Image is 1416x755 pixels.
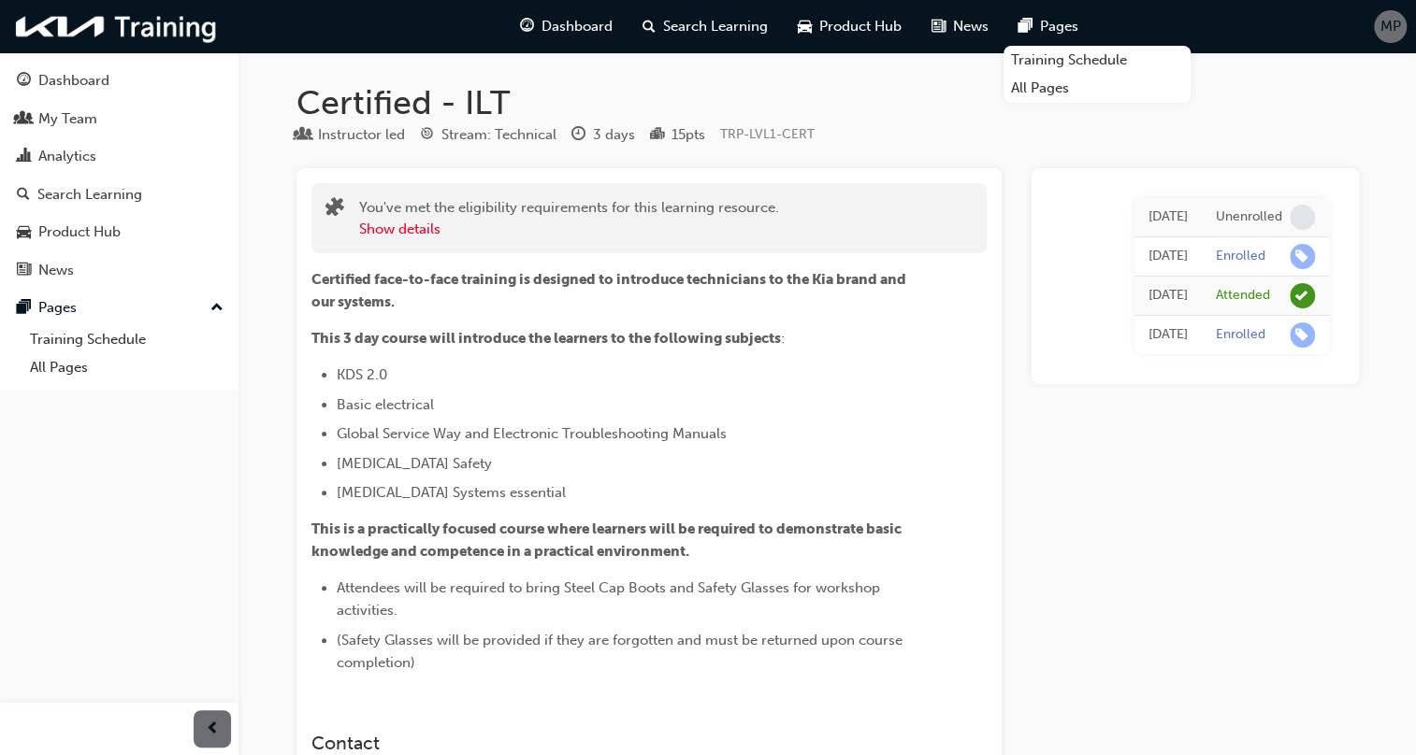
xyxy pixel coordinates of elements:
a: Product Hub [7,215,231,249]
span: Certified face-to-face training is designed to introduce technicians to the Kia brand and our sys... [311,271,909,310]
span: Product Hub [819,16,902,37]
div: Unenrolled [1216,208,1282,226]
span: Global Service Way and Electronic Troubleshooting Manuals [337,425,727,442]
div: Tue Feb 04 2025 14:56:29 GMT+0800 (Australian Western Standard Time) [1149,246,1188,267]
a: All Pages [1004,74,1191,103]
span: KDS 2.0 [337,366,387,383]
span: (Safety Glasses will be provided if they are forgotten and must be returned upon course completion) [337,632,906,671]
div: Points [650,123,705,147]
span: [MEDICAL_DATA] Systems essential [337,484,566,501]
span: learningRecordVerb_NONE-icon [1290,205,1315,230]
span: learningRecordVerb_ENROLL-icon [1290,244,1315,269]
span: Dashboard [542,16,613,37]
span: chart-icon [17,149,31,165]
span: car-icon [798,15,812,38]
span: Pages [1040,16,1078,37]
div: Stream [420,123,556,147]
a: News [7,253,231,288]
div: 15 pts [672,124,705,146]
div: Attended [1216,287,1270,305]
a: Dashboard [7,64,231,98]
h1: Certified - ILT [296,82,1359,123]
div: Analytics [38,146,96,167]
a: car-iconProduct Hub [783,7,917,46]
span: search-icon [17,187,30,204]
span: MP [1380,16,1401,37]
button: Show details [359,219,441,240]
a: guage-iconDashboard [505,7,628,46]
span: target-icon [420,127,434,144]
span: news-icon [932,15,946,38]
div: Type [296,123,405,147]
div: My Team [38,108,97,130]
a: Analytics [7,139,231,174]
a: Training Schedule [22,325,231,354]
span: learningResourceType_INSTRUCTOR_LED-icon [296,127,311,144]
span: clock-icon [571,127,585,144]
div: Dashboard [38,70,109,92]
span: Search Learning [663,16,768,37]
span: prev-icon [206,718,220,741]
div: Pages [38,297,77,319]
span: car-icon [17,224,31,241]
span: learningRecordVerb_ATTEND-icon [1290,283,1315,308]
div: Instructor led [318,124,405,146]
button: MP [1374,10,1407,43]
img: kia-training [9,7,224,46]
button: Pages [7,291,231,325]
div: You've met the eligibility requirements for this learning resource. [359,197,779,239]
span: News [953,16,989,37]
a: Search Learning [7,178,231,212]
a: My Team [7,102,231,136]
span: This 3 day course will introduce the learners to the following subjects [311,330,781,347]
span: podium-icon [650,127,664,144]
a: search-iconSearch Learning [628,7,783,46]
span: guage-icon [17,73,31,90]
a: All Pages [22,353,231,382]
span: guage-icon [520,15,534,38]
div: Tue Feb 04 2025 14:57:09 GMT+0800 (Australian Western Standard Time) [1149,207,1188,228]
div: Enrolled [1216,248,1265,265]
span: Basic electrical [337,396,434,413]
span: pages-icon [17,300,31,317]
div: News [38,260,74,281]
span: Attendees will be required to bring Steel Cap Boots and Safety Glasses for workshop activities. [337,579,884,619]
div: Duration [571,123,635,147]
a: Training Schedule [1004,46,1191,75]
div: Thu May 09 2024 17:00:00 GMT+0800 (Australian Western Standard Time) [1149,285,1188,306]
div: Stream: Technical [441,124,556,146]
div: Product Hub [38,221,121,243]
span: people-icon [17,111,31,128]
span: news-icon [17,263,31,279]
span: [MEDICAL_DATA] Safety [337,455,492,472]
div: Thu Apr 04 2024 11:51:01 GMT+0800 (Australian Western Standard Time) [1149,324,1188,346]
h3: Contact [311,733,919,754]
span: : [781,330,785,347]
button: DashboardMy TeamAnalyticsSearch LearningProduct HubNews [7,60,231,291]
a: news-iconNews [917,7,1004,46]
span: up-icon [210,296,224,321]
div: Search Learning [37,184,142,206]
span: search-icon [643,15,656,38]
span: puzzle-icon [325,199,344,221]
span: pages-icon [1019,15,1033,38]
div: 3 days [593,124,635,146]
span: Learning resource code [720,126,815,142]
a: pages-iconPages [1004,7,1093,46]
div: Enrolled [1216,326,1265,344]
span: learningRecordVerb_ENROLL-icon [1290,322,1315,348]
span: This is a practically focused course where learners will be required to demonstrate basic knowled... [311,520,904,560]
